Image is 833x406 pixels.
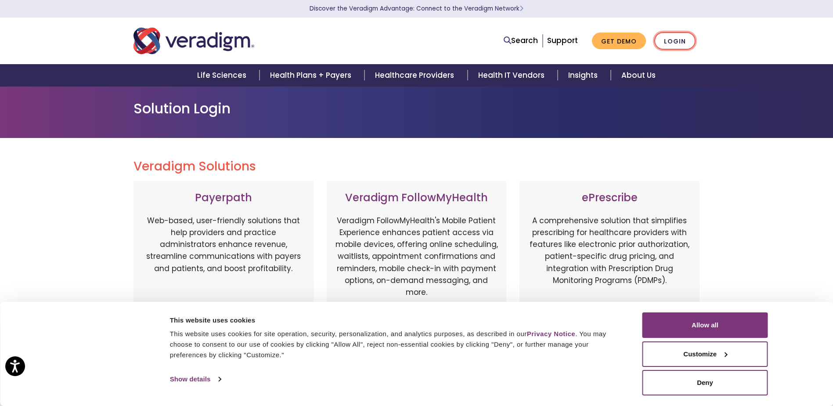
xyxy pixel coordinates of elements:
[260,64,364,87] a: Health Plans + Payers
[133,26,254,55] img: Veradigm logo
[611,64,666,87] a: About Us
[642,370,768,395] button: Deny
[468,64,558,87] a: Health IT Vendors
[364,64,467,87] a: Healthcare Providers
[133,100,700,117] h1: Solution Login
[664,343,822,395] iframe: Drift Chat Widget
[170,329,623,360] div: This website uses cookies for site operation, security, personalization, and analytics purposes, ...
[170,373,221,386] a: Show details
[310,4,523,13] a: Discover the Veradigm Advantage: Connect to the Veradigm NetworkLearn More
[187,64,260,87] a: Life Sciences
[527,330,575,337] a: Privacy Notice
[504,35,538,47] a: Search
[558,64,611,87] a: Insights
[170,315,623,326] div: This website uses cookies
[642,312,768,338] button: Allow all
[335,215,498,298] p: Veradigm FollowMyHealth's Mobile Patient Experience enhances patient access via mobile devices, o...
[335,192,498,204] h3: Veradigm FollowMyHealth
[642,341,768,367] button: Customize
[142,192,305,204] h3: Payerpath
[519,4,523,13] span: Learn More
[547,35,578,46] a: Support
[592,33,646,50] a: Get Demo
[654,32,696,50] a: Login
[528,192,691,204] h3: ePrescribe
[528,215,691,307] p: A comprehensive solution that simplifies prescribing for healthcare providers with features like ...
[142,215,305,307] p: Web-based, user-friendly solutions that help providers and practice administrators enhance revenu...
[133,159,700,174] h2: Veradigm Solutions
